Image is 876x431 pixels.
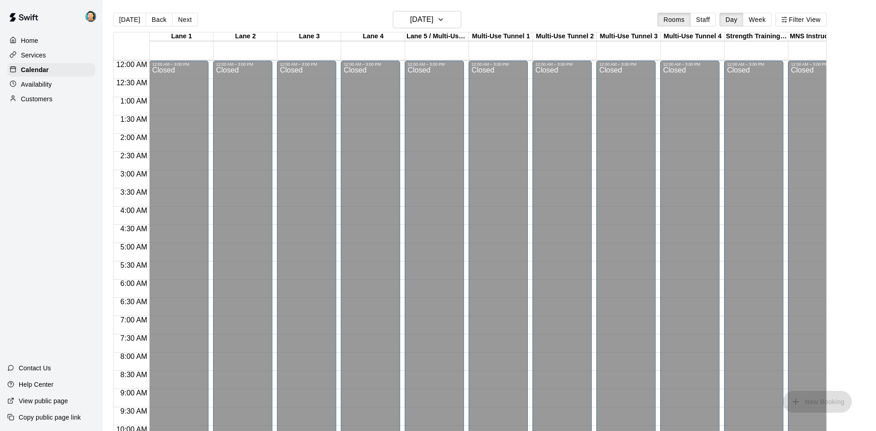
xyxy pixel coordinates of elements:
p: Availability [21,80,52,89]
button: [DATE] [113,13,146,26]
span: 6:30 AM [118,298,150,306]
a: Services [7,48,95,62]
span: 8:00 AM [118,353,150,360]
div: 12:00 AM – 3:00 PM [344,62,397,67]
div: 12:00 AM – 3:00 PM [471,62,525,67]
div: Multi-Use Tunnel 1 [469,32,533,41]
span: 2:30 AM [118,152,150,160]
span: 1:00 AM [118,97,150,105]
div: 12:00 AM – 3:00 PM [535,62,589,67]
p: Customers [21,94,52,104]
button: Week [743,13,772,26]
span: 4:00 AM [118,207,150,214]
p: Contact Us [19,363,51,373]
a: Calendar [7,63,95,77]
span: 8:30 AM [118,371,150,379]
button: Day [720,13,743,26]
p: Copy public page link [19,413,81,422]
p: Services [21,51,46,60]
span: 5:00 AM [118,243,150,251]
span: 12:30 AM [114,79,150,87]
span: 6:00 AM [118,280,150,287]
div: 12:00 AM – 3:00 PM [727,62,781,67]
a: Home [7,34,95,47]
div: 12:00 AM – 3:00 PM [599,62,653,67]
span: 5:30 AM [118,261,150,269]
p: Help Center [19,380,53,389]
span: 9:00 AM [118,389,150,397]
button: Filter View [775,13,826,26]
p: View public page [19,396,68,405]
span: 7:30 AM [118,334,150,342]
div: MNS Instructor Tunnel [788,32,852,41]
button: Back [146,13,172,26]
span: 9:30 AM [118,407,150,415]
span: 7:00 AM [118,316,150,324]
span: 1:30 AM [118,115,150,123]
span: 12:00 AM [114,61,150,68]
p: Home [21,36,38,45]
div: Multi-Use Tunnel 2 [533,32,597,41]
div: Lane 2 [214,32,277,41]
a: Availability [7,78,95,91]
div: Strength Training Room [725,32,788,41]
button: Next [172,13,198,26]
span: 4:30 AM [118,225,150,233]
div: Lane 1 [150,32,214,41]
span: 3:00 AM [118,170,150,178]
div: Multi-Use Tunnel 3 [597,32,661,41]
div: Lane 5 / Multi-Use Tunnel 5 [405,32,469,41]
div: Lane 4 [341,32,405,41]
span: 2:00 AM [118,134,150,141]
div: 12:00 AM – 3:00 PM [216,62,270,67]
div: 12:00 AM – 3:00 PM [152,62,206,67]
span: 3:30 AM [118,188,150,196]
button: Staff [690,13,716,26]
div: 12:00 AM – 3:00 PM [663,62,717,67]
img: Gonzo Gonzalez [85,11,96,22]
div: 12:00 AM – 3:00 PM [280,62,334,67]
div: 12:00 AM – 3:00 PM [791,62,845,67]
button: Rooms [657,13,690,26]
a: Customers [7,92,95,106]
h6: [DATE] [410,13,433,26]
div: Multi-Use Tunnel 4 [661,32,725,41]
button: [DATE] [393,11,461,28]
span: You don't have the permission to add bookings [783,397,852,405]
div: Lane 3 [277,32,341,41]
p: Calendar [21,65,49,74]
div: Gonzo Gonzalez [83,7,103,26]
div: 12:00 AM – 3:00 PM [407,62,461,67]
